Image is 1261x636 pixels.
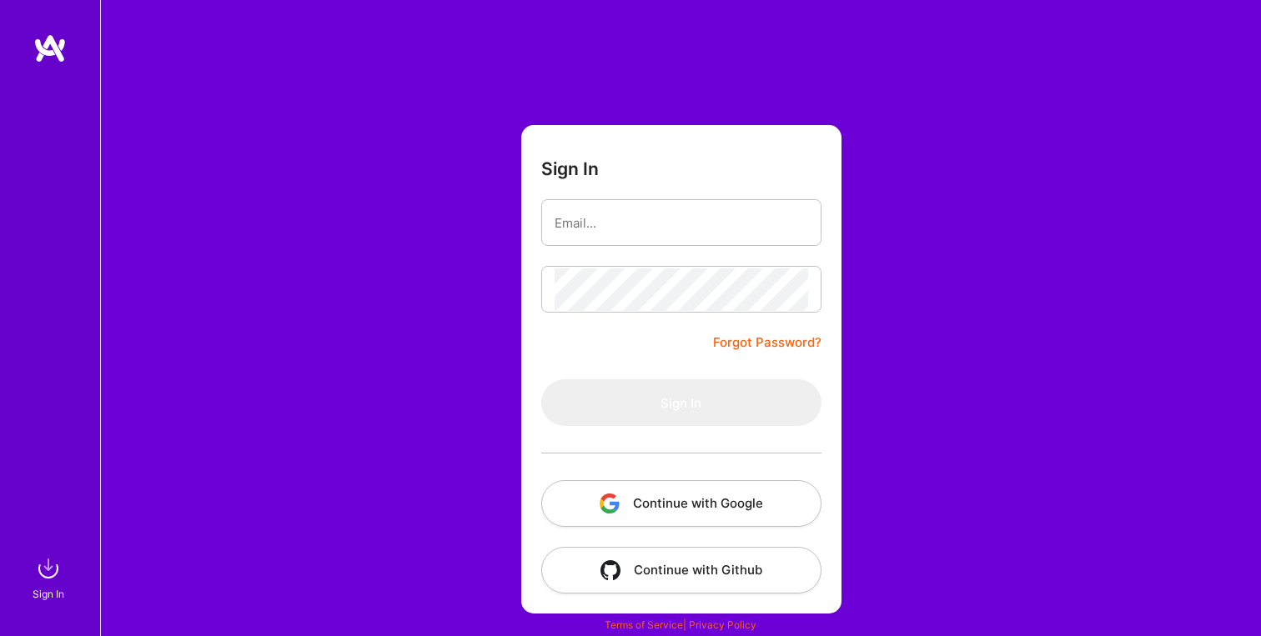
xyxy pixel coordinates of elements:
[33,585,64,603] div: Sign In
[600,560,620,580] img: icon
[100,586,1261,628] div: © 2025 ATeams Inc., All rights reserved.
[33,33,67,63] img: logo
[32,552,65,585] img: sign in
[541,379,821,426] button: Sign In
[600,493,620,513] img: icon
[541,480,821,527] button: Continue with Google
[555,202,808,244] input: Email...
[541,158,599,179] h3: Sign In
[35,552,65,603] a: sign inSign In
[605,618,756,631] span: |
[689,618,756,631] a: Privacy Policy
[541,547,821,593] button: Continue with Github
[713,333,821,353] a: Forgot Password?
[605,618,683,631] a: Terms of Service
